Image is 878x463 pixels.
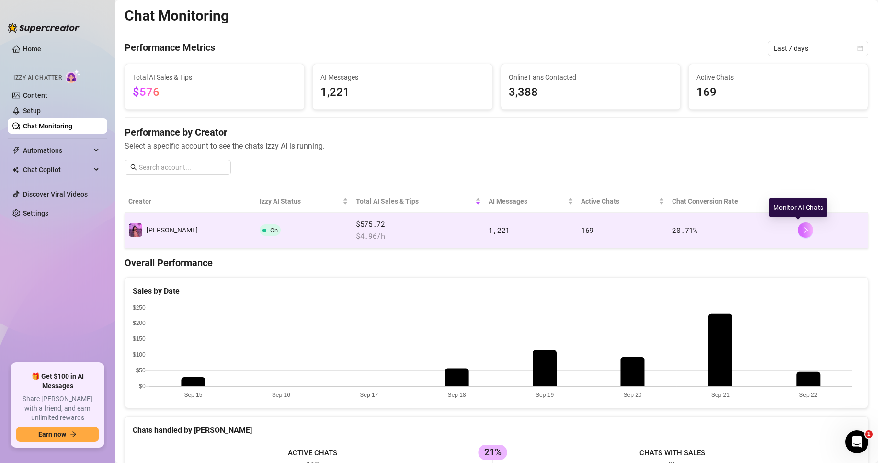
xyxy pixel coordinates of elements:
[23,162,91,177] span: Chat Copilot
[798,222,813,238] button: right
[696,83,860,102] span: 169
[23,92,47,99] a: Content
[125,190,256,213] th: Creator
[23,122,72,130] a: Chat Monitoring
[769,198,827,217] div: Monitor AI Chats
[38,430,66,438] span: Earn now
[857,46,863,51] span: calendar
[23,107,41,115] a: Setup
[489,196,565,207] span: AI Messages
[16,394,99,423] span: Share [PERSON_NAME] with a friend, and earn unlimited rewards
[130,164,137,171] span: search
[66,69,80,83] img: AI Chatter
[802,227,809,233] span: right
[352,190,485,213] th: Total AI Sales & Tips
[125,41,215,56] h4: Performance Metrics
[125,140,868,152] span: Select a specific account to see the chats Izzy AI is running.
[23,190,88,198] a: Discover Viral Videos
[696,72,860,82] span: Active Chats
[133,285,860,297] div: Sales by Date
[133,72,296,82] span: Total AI Sales & Tips
[16,372,99,391] span: 🎁 Get $100 in AI Messages
[133,424,860,436] div: Chats handled by [PERSON_NAME]
[581,225,593,235] span: 169
[256,190,352,213] th: Izzy AI Status
[672,225,697,235] span: 20.71 %
[133,85,160,99] span: $576
[70,431,77,438] span: arrow-right
[260,196,341,207] span: Izzy AI Status
[147,226,198,234] span: [PERSON_NAME]
[125,7,229,25] h2: Chat Monitoring
[356,231,481,242] span: $ 4.96 /h
[23,209,48,217] a: Settings
[581,196,657,207] span: Active Chats
[8,23,80,33] img: logo-BBDzfeDw.svg
[320,72,484,82] span: AI Messages
[23,143,91,158] span: Automations
[577,190,669,213] th: Active Chats
[320,83,484,102] span: 1,221
[125,256,868,269] h4: Overall Performance
[12,147,20,154] span: thunderbolt
[139,162,225,173] input: Search account...
[12,166,19,173] img: Chat Copilot
[13,73,62,82] span: Izzy AI Chatter
[509,72,673,82] span: Online Fans Contacted
[23,45,41,53] a: Home
[845,430,868,453] iframe: Intercom live chat
[356,196,473,207] span: Total AI Sales & Tips
[129,223,142,237] img: Luna
[125,126,868,139] h4: Performance by Creator
[509,83,673,102] span: 3,388
[485,190,577,213] th: AI Messages
[489,225,510,235] span: 1,221
[270,227,278,234] span: On
[668,190,794,213] th: Chat Conversion Rate
[774,41,863,56] span: Last 7 days
[16,427,99,442] button: Earn nowarrow-right
[356,219,481,230] span: $575.72
[865,430,873,438] span: 1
